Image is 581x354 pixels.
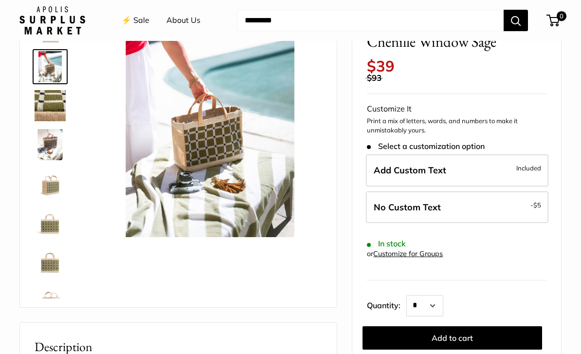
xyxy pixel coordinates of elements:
[530,199,541,211] span: -
[33,49,68,84] a: Petite Market Bag in Chenille Window Sage
[367,142,484,151] span: Select a customization option
[98,12,322,237] img: Petite Market Bag in Chenille Window Sage
[367,116,546,135] p: Print a mix of letters, words, and numbers to make it unmistakably yours.
[166,13,200,28] a: About Us
[367,56,395,75] span: $39
[367,239,405,248] span: In stock
[367,15,511,51] span: Petite Market Bag in Chenille Window Sage
[533,201,541,209] span: $5
[374,202,441,213] span: No Custom Text
[366,191,548,224] label: Leave Blank
[367,247,443,261] div: or
[366,154,548,186] label: Add Custom Text
[547,15,560,26] a: 0
[363,326,542,350] button: Add to cart
[374,165,446,176] span: Add Custom Text
[35,285,66,316] img: Petite Market Bag in Chenille Window Sage
[33,88,68,123] a: Petite Market Bag in Chenille Window Sage
[367,102,546,116] div: Customize It
[35,129,66,160] img: Petite Market Bag in Chenille Window Sage
[33,283,68,318] a: Petite Market Bag in Chenille Window Sage
[367,73,381,83] span: $93
[557,11,566,21] span: 0
[35,90,66,121] img: Petite Market Bag in Chenille Window Sage
[35,168,66,199] img: Petite Market Bag in Chenille Window Sage
[33,166,68,201] a: Petite Market Bag in Chenille Window Sage
[35,246,66,277] img: Petite Market Bag in Chenille Window Sage
[237,10,504,31] input: Search...
[35,51,66,82] img: Petite Market Bag in Chenille Window Sage
[33,205,68,240] a: Petite Market Bag in Chenille Window Sage
[504,10,528,31] button: Search
[33,244,68,279] a: Petite Market Bag in Chenille Window Sage
[122,13,149,28] a: ⚡️ Sale
[516,162,541,174] span: Included
[33,127,68,162] a: Petite Market Bag in Chenille Window Sage
[35,207,66,238] img: Petite Market Bag in Chenille Window Sage
[19,6,85,35] img: Apolis: Surplus Market
[367,292,406,317] label: Quantity:
[373,249,443,258] a: Customize for Groups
